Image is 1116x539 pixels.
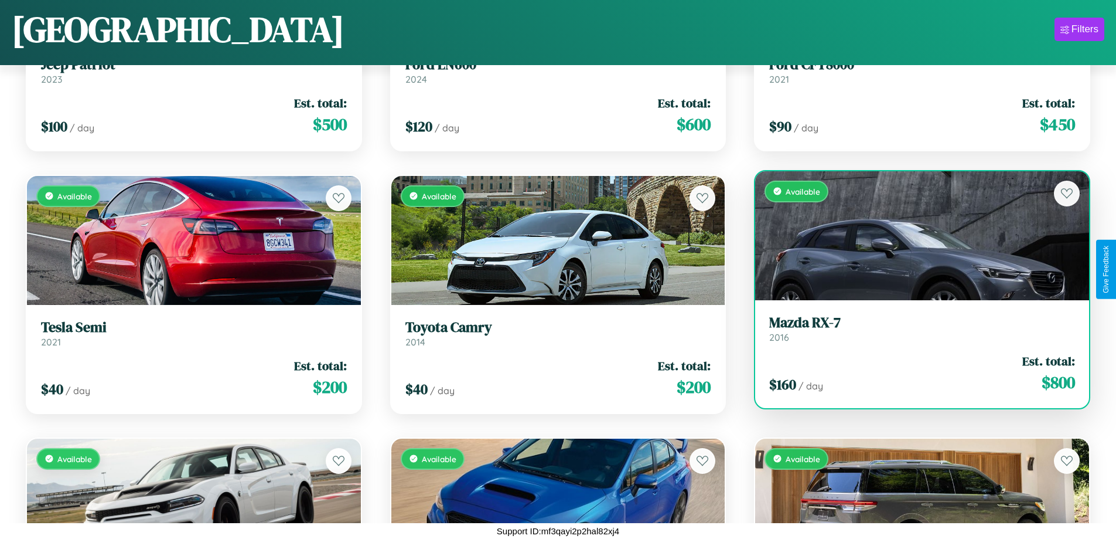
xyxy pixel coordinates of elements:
span: $ 600 [677,113,711,136]
a: Ford LN6002024 [405,56,711,85]
span: $ 40 [41,379,63,399]
span: 2023 [41,73,62,85]
span: $ 800 [1042,371,1075,394]
span: / day [794,122,818,134]
div: Filters [1071,23,1098,35]
a: Mazda RX-72016 [769,314,1075,343]
span: $ 120 [405,117,432,136]
span: 2021 [769,73,789,85]
span: $ 200 [313,375,347,399]
span: 2014 [405,336,425,348]
h1: [GEOGRAPHIC_DATA] [12,5,344,53]
span: $ 90 [769,117,791,136]
span: 2021 [41,336,61,348]
h3: Ford CFT8000 [769,56,1075,73]
span: $ 100 [41,117,67,136]
span: $ 40 [405,379,428,399]
span: / day [430,385,455,396]
span: $ 200 [677,375,711,399]
span: Est. total: [1022,94,1075,111]
a: Toyota Camry2014 [405,319,711,348]
span: Est. total: [294,94,347,111]
span: $ 160 [769,375,796,394]
h3: Toyota Camry [405,319,711,336]
span: Est. total: [658,94,711,111]
h3: Tesla Semi [41,319,347,336]
a: Tesla Semi2021 [41,319,347,348]
button: Filters [1054,18,1104,41]
span: Available [57,454,92,464]
p: Support ID: mf3qayi2p2hal82xj4 [497,523,619,539]
a: Jeep Patriot2023 [41,56,347,85]
span: 2016 [769,331,789,343]
div: Give Feedback [1102,246,1110,293]
h3: Ford LN600 [405,56,711,73]
span: / day [66,385,90,396]
span: Available [786,187,820,196]
span: / day [798,380,823,392]
span: Available [422,191,456,201]
span: $ 450 [1040,113,1075,136]
span: Est. total: [658,357,711,374]
span: Available [422,454,456,464]
span: Est. total: [1022,352,1075,369]
span: / day [435,122,459,134]
span: $ 500 [313,113,347,136]
span: Est. total: [294,357,347,374]
h3: Jeep Patriot [41,56,347,73]
h3: Mazda RX-7 [769,314,1075,331]
span: / day [70,122,94,134]
a: Ford CFT80002021 [769,56,1075,85]
span: 2024 [405,73,427,85]
span: Available [57,191,92,201]
span: Available [786,454,820,464]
